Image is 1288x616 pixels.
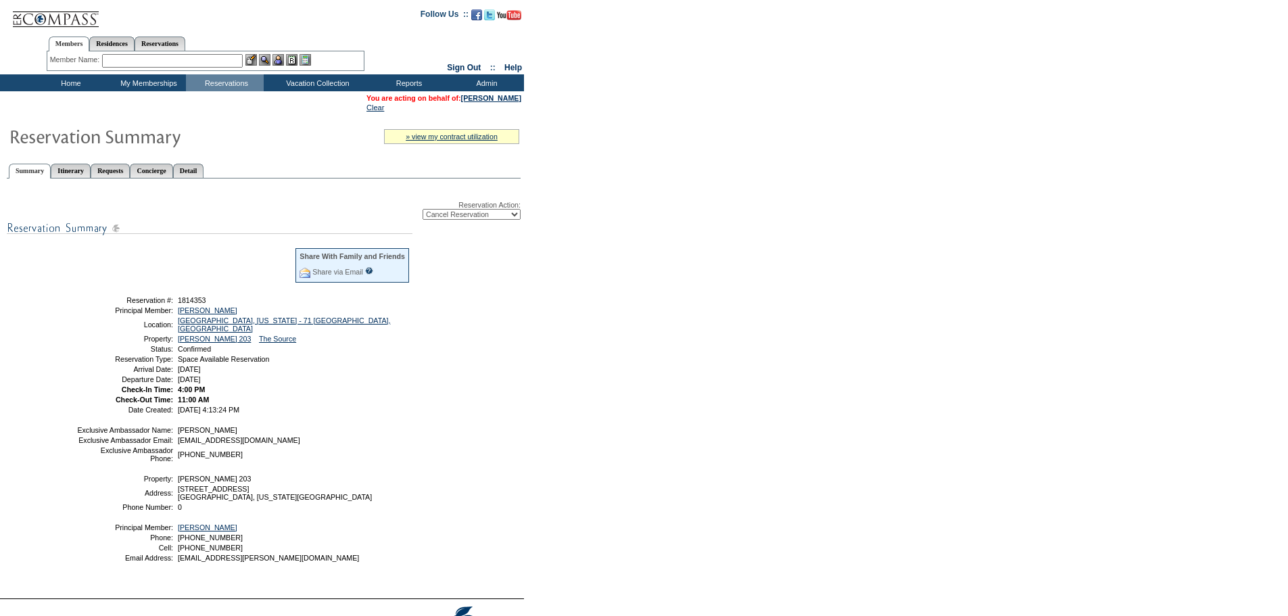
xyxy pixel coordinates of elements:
span: [STREET_ADDRESS] [GEOGRAPHIC_DATA], [US_STATE][GEOGRAPHIC_DATA] [178,485,372,501]
strong: Check-Out Time: [116,396,173,404]
div: Member Name: [50,54,102,66]
td: Departure Date: [76,375,173,383]
span: 11:00 AM [178,396,209,404]
div: Reservation Action: [7,201,521,220]
a: Detail [173,164,204,178]
td: Home [30,74,108,91]
img: subTtlResSummary.gif [7,220,412,237]
span: [PHONE_NUMBER] [178,450,243,458]
td: Property: [76,475,173,483]
a: Concierge [130,164,172,178]
img: Subscribe to our YouTube Channel [497,10,521,20]
img: Become our fan on Facebook [471,9,482,20]
span: [DATE] [178,365,201,373]
td: Principal Member: [76,523,173,531]
span: [DATE] [178,375,201,383]
span: 0 [178,503,182,511]
span: You are acting on behalf of: [366,94,521,102]
td: Principal Member: [76,306,173,314]
span: Space Available Reservation [178,355,269,363]
td: Reservations [186,74,264,91]
td: Email Address: [76,554,173,562]
td: Arrival Date: [76,365,173,373]
span: Confirmed [178,345,211,353]
span: [PHONE_NUMBER] [178,544,243,552]
td: Address: [76,485,173,501]
a: Help [504,63,522,72]
td: Admin [446,74,524,91]
a: [GEOGRAPHIC_DATA], [US_STATE] - 71 [GEOGRAPHIC_DATA], [GEOGRAPHIC_DATA] [178,316,390,333]
td: Date Created: [76,406,173,414]
td: Vacation Collection [264,74,368,91]
td: Reservation #: [76,296,173,304]
a: [PERSON_NAME] [461,94,521,102]
a: Share via Email [312,268,363,276]
img: Impersonate [272,54,284,66]
span: [EMAIL_ADDRESS][DOMAIN_NAME] [178,436,300,444]
a: The Source [259,335,296,343]
a: Reservations [135,37,185,51]
a: Itinerary [51,164,91,178]
a: Follow us on Twitter [484,14,495,22]
img: b_calculator.gif [300,54,311,66]
img: Reservaton Summary [9,122,279,149]
a: Become our fan on Facebook [471,14,482,22]
span: [PERSON_NAME] 203 [178,475,251,483]
a: Summary [9,164,51,179]
img: Reservations [286,54,297,66]
td: Phone Number: [76,503,173,511]
img: Follow us on Twitter [484,9,495,20]
a: Sign Out [447,63,481,72]
span: :: [490,63,496,72]
td: My Memberships [108,74,186,91]
td: Exclusive Ambassador Phone: [76,446,173,463]
td: Cell: [76,544,173,552]
span: [PHONE_NUMBER] [178,534,243,542]
img: b_edit.gif [245,54,257,66]
div: Share With Family and Friends [300,252,405,260]
a: Clear [366,103,384,112]
td: Property: [76,335,173,343]
a: [PERSON_NAME] [178,306,237,314]
td: Status: [76,345,173,353]
a: Subscribe to our YouTube Channel [497,14,521,22]
a: Residences [89,37,135,51]
a: [PERSON_NAME] [178,523,237,531]
input: What is this? [365,267,373,275]
td: Follow Us :: [421,8,469,24]
td: Exclusive Ambassador Email: [76,436,173,444]
td: Reports [368,74,446,91]
span: 4:00 PM [178,385,205,394]
a: Requests [91,164,130,178]
span: 1814353 [178,296,206,304]
span: [DATE] 4:13:24 PM [178,406,239,414]
td: Phone: [76,534,173,542]
img: View [259,54,270,66]
a: [PERSON_NAME] 203 [178,335,251,343]
td: Location: [76,316,173,333]
span: [PERSON_NAME] [178,426,237,434]
td: Exclusive Ambassador Name: [76,426,173,434]
strong: Check-In Time: [122,385,173,394]
a: » view my contract utilization [406,133,498,141]
a: Members [49,37,90,51]
td: Reservation Type: [76,355,173,363]
span: [EMAIL_ADDRESS][PERSON_NAME][DOMAIN_NAME] [178,554,359,562]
